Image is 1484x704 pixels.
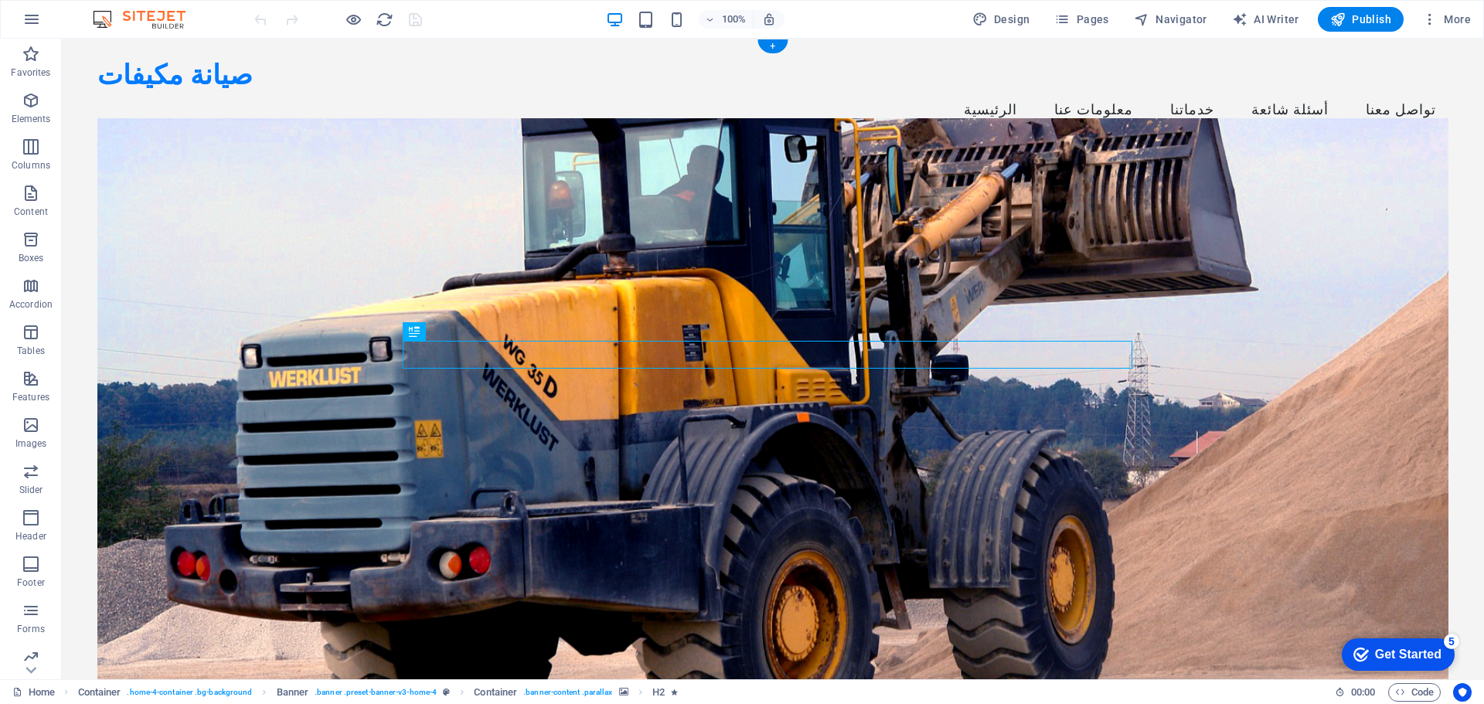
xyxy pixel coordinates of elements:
[14,206,48,218] p: Content
[1388,683,1441,702] button: Code
[12,683,55,702] a: Click to cancel selection. Double-click to open Pages
[762,12,776,26] i: On resize automatically adjust zoom level to fit chosen device.
[1416,7,1477,32] button: More
[966,7,1036,32] div: Design (Ctrl+Alt+Y)
[344,10,362,29] button: Click here to leave preview mode and continue editing
[12,159,50,172] p: Columns
[1318,7,1404,32] button: Publish
[443,688,450,696] i: This element is a customizable preset
[699,10,754,29] button: 100%
[474,683,517,702] span: Click to select. Double-click to edit
[78,683,121,702] span: Click to select. Double-click to edit
[114,3,130,19] div: 5
[1128,7,1213,32] button: Navigator
[1330,12,1391,27] span: Publish
[1048,7,1115,32] button: Pages
[19,484,43,496] p: Slider
[19,252,44,264] p: Boxes
[966,7,1036,32] button: Design
[1054,12,1108,27] span: Pages
[15,530,46,542] p: Header
[89,10,205,29] img: Editor Logo
[1335,683,1376,702] h6: Session time
[127,683,252,702] span: . home-4-container .bg-background
[78,683,678,702] nav: breadcrumb
[757,39,788,53] div: +
[1362,686,1364,698] span: :
[972,12,1030,27] span: Design
[1453,683,1472,702] button: Usercentrics
[671,688,678,696] i: Element contains an animation
[12,391,49,403] p: Features
[12,113,51,125] p: Elements
[46,17,112,31] div: Get Started
[722,10,747,29] h6: 100%
[1395,683,1434,702] span: Code
[11,66,50,79] p: Favorites
[1226,7,1305,32] button: AI Writer
[375,10,393,29] button: reload
[277,683,309,702] span: Click to select. Double-click to edit
[12,8,125,40] div: Get Started 5 items remaining, 0% complete
[17,345,45,357] p: Tables
[17,623,45,635] p: Forms
[652,683,665,702] span: Click to select. Double-click to edit
[315,683,437,702] span: . banner .preset-banner-v3-home-4
[376,11,393,29] i: Reload page
[17,576,45,589] p: Footer
[1134,12,1207,27] span: Navigator
[1351,683,1375,702] span: 00 00
[9,298,53,311] p: Accordion
[15,437,47,450] p: Images
[523,683,612,702] span: . banner-content .parallax
[619,688,628,696] i: This element contains a background
[1232,12,1299,27] span: AI Writer
[1422,12,1471,27] span: More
